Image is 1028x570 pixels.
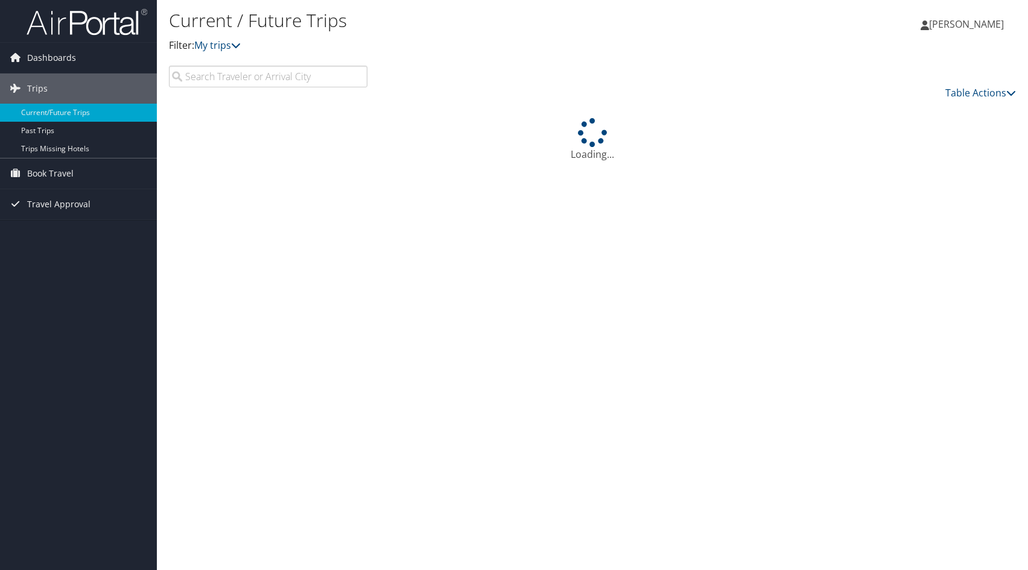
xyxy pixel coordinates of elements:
[921,6,1016,42] a: [PERSON_NAME]
[27,74,48,104] span: Trips
[27,189,90,219] span: Travel Approval
[27,158,74,189] span: Book Travel
[169,66,367,87] input: Search Traveler or Arrival City
[945,86,1016,99] a: Table Actions
[169,118,1016,161] div: Loading...
[929,17,1004,31] span: [PERSON_NAME]
[27,8,147,36] img: airportal-logo.png
[27,43,76,73] span: Dashboards
[169,38,734,54] p: Filter:
[169,8,734,33] h1: Current / Future Trips
[194,39,241,52] a: My trips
